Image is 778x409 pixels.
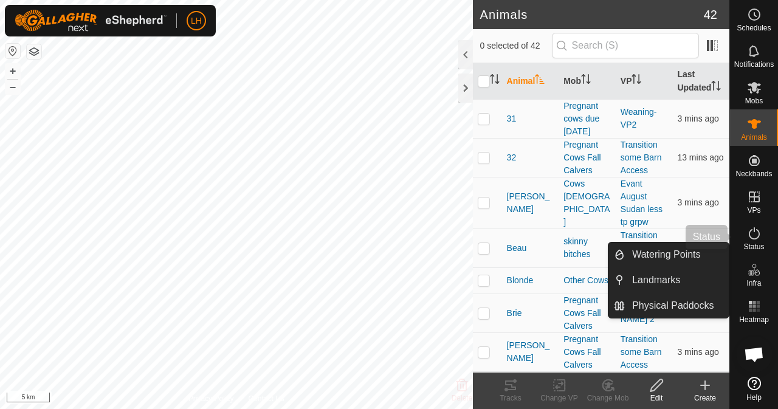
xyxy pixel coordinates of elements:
[191,15,202,27] span: LH
[621,334,662,369] a: Transition some Barn Access
[507,274,534,287] span: Blonde
[632,247,700,262] span: Watering Points
[621,140,662,175] a: Transition some Barn Access
[616,63,673,100] th: VP
[507,242,527,255] span: Beau
[559,63,616,100] th: Mob
[735,170,772,177] span: Neckbands
[625,242,729,267] a: Watering Points
[507,190,554,216] span: [PERSON_NAME]
[677,347,718,357] span: 29 Sept 2025, 6:37 pm
[535,76,545,86] p-sorticon: Activate to sort
[608,268,729,292] li: Landmarks
[502,63,559,100] th: Animal
[681,393,729,404] div: Create
[608,294,729,318] li: Physical Paddocks
[563,177,611,229] div: Cows [DEMOGRAPHIC_DATA]
[625,294,729,318] a: Physical Paddocks
[677,198,718,207] span: 29 Sept 2025, 6:37 pm
[507,112,517,125] span: 31
[563,139,611,177] div: Pregnant Cows Fall Calvers
[563,100,611,138] div: Pregnant cows due [DATE]
[739,316,769,323] span: Heatmap
[741,134,767,141] span: Animals
[490,76,500,86] p-sorticon: Activate to sort
[730,372,778,406] a: Help
[583,393,632,404] div: Change Mob
[507,372,554,397] span: ChiefExecutive
[581,76,591,86] p-sorticon: Activate to sort
[737,24,771,32] span: Schedules
[743,243,764,250] span: Status
[5,80,20,94] button: –
[563,274,611,287] div: Other Cows
[734,61,774,68] span: Notifications
[632,76,641,86] p-sorticon: Activate to sort
[552,33,699,58] input: Search (S)
[747,207,760,214] span: VPs
[486,393,535,404] div: Tracks
[746,394,762,401] span: Help
[507,339,554,365] span: [PERSON_NAME]
[480,40,552,52] span: 0 selected of 42
[480,7,704,22] h2: Animals
[507,307,522,320] span: Brie
[608,242,729,267] li: Watering Points
[27,44,41,59] button: Map Layers
[507,151,517,164] span: 32
[621,179,663,227] a: Evant August Sudan less tp grpw
[621,107,657,129] a: Weaning-VP2
[677,114,718,123] span: 29 Sept 2025, 6:37 pm
[563,294,611,332] div: Pregnant Cows Fall Calvers
[672,63,729,100] th: Last Updated
[711,83,721,92] p-sorticon: Activate to sort
[677,153,723,162] span: 29 Sept 2025, 6:28 pm
[535,393,583,404] div: Change VP
[563,333,611,371] div: Pregnant Cows Fall Calvers
[745,97,763,105] span: Mobs
[632,393,681,404] div: Edit
[625,268,729,292] a: Landmarks
[621,230,662,266] a: Transition some Barn Access
[736,336,773,373] div: Open chat
[5,64,20,78] button: +
[563,235,611,261] div: skinny bitches
[704,5,717,24] span: 42
[15,10,167,32] img: Gallagher Logo
[632,273,680,287] span: Landmarks
[188,393,234,404] a: Privacy Policy
[5,44,20,58] button: Reset Map
[746,280,761,287] span: Infra
[248,393,284,404] a: Contact Us
[632,298,714,313] span: Physical Paddocks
